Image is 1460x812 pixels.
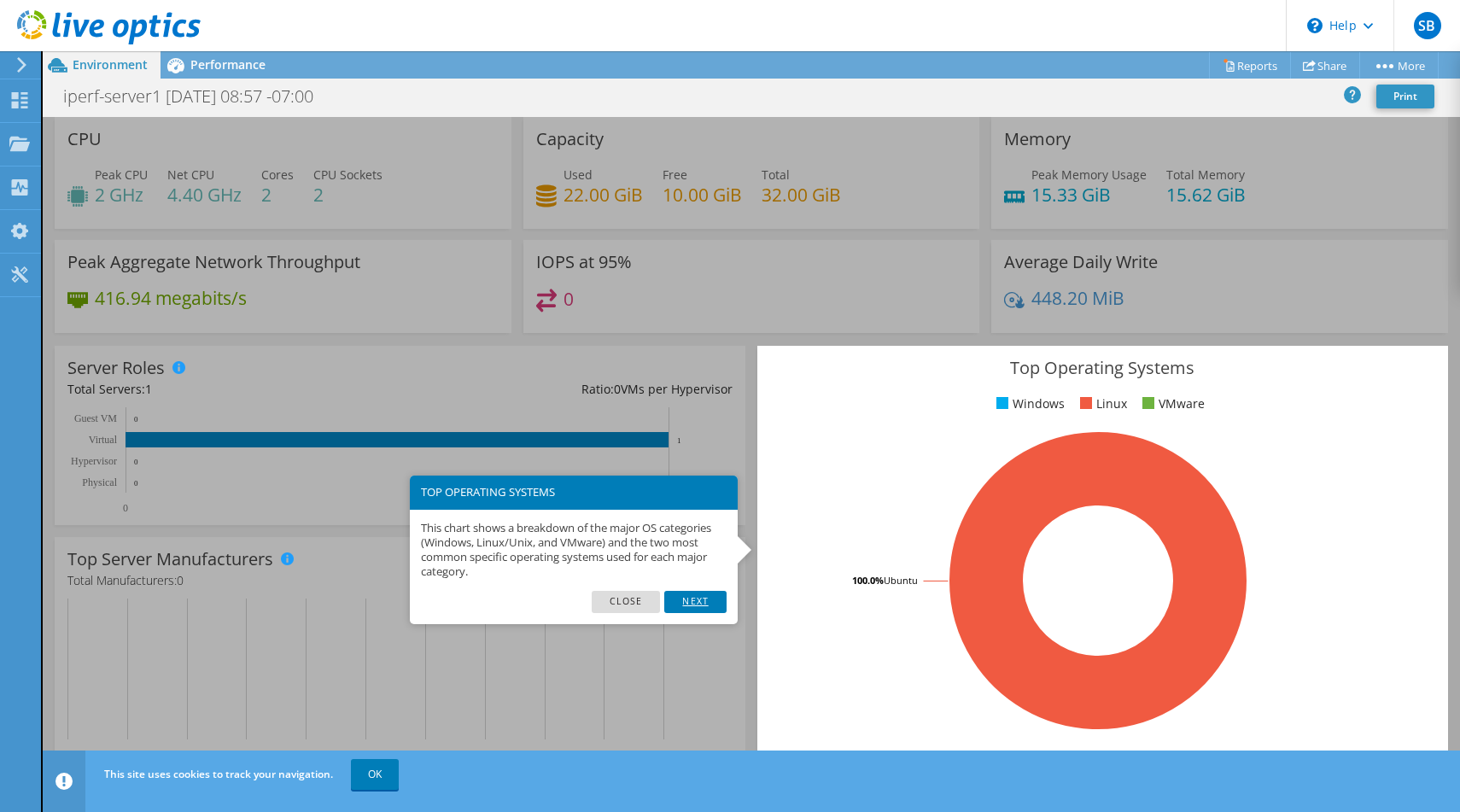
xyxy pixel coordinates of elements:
[664,591,726,613] a: Next
[351,759,399,790] a: OK
[190,56,266,73] span: Performance
[592,591,661,613] a: Close
[73,56,148,73] span: Environment
[104,767,333,781] span: This site uses cookies to track your navigation.
[1376,85,1434,108] a: Print
[1290,52,1360,79] a: Share
[421,487,727,498] h3: TOP OPERATING SYSTEMS
[1307,18,1323,33] svg: \n
[1359,52,1439,79] a: More
[421,521,727,580] p: This chart shows a breakdown of the major OS categories (Windows, Linux/Unix, and VMware) and the...
[1209,52,1291,79] a: Reports
[55,87,340,106] h1: iperf-server1 [DATE] 08:57 -07:00
[1414,12,1441,39] span: SB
